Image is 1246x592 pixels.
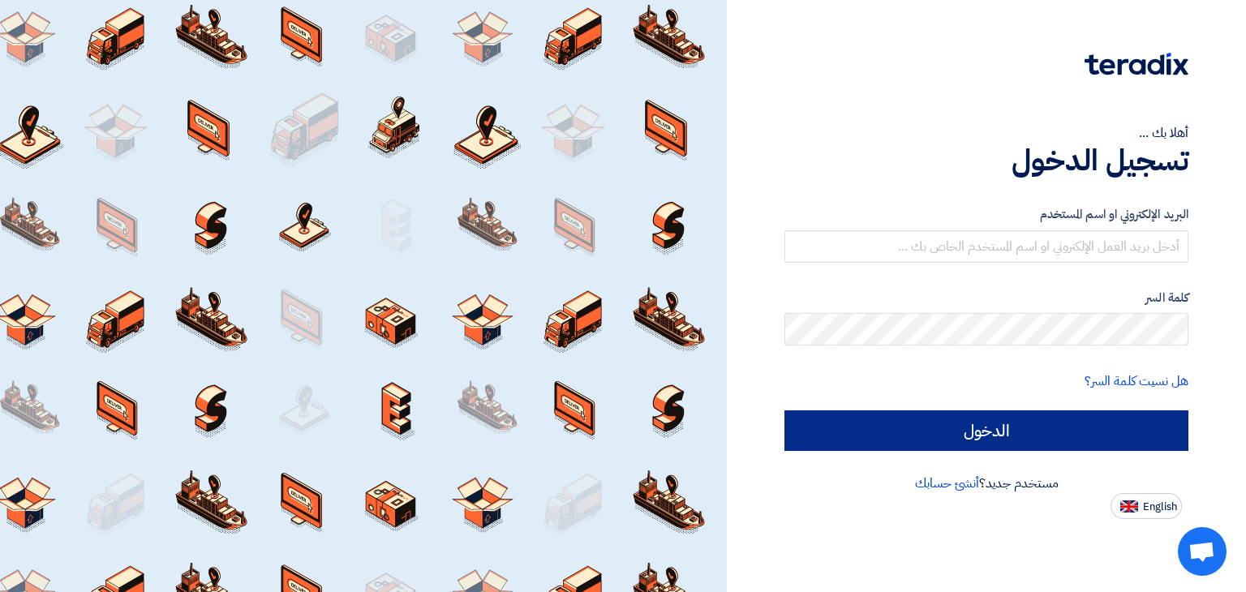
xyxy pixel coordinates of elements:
div: مستخدم جديد؟ [784,474,1188,493]
img: Teradix logo [1085,53,1188,75]
button: English [1111,493,1182,519]
input: الدخول [784,410,1188,451]
a: أنشئ حسابك [915,474,979,493]
a: دردشة مفتوحة [1178,527,1227,576]
input: أدخل بريد العمل الإلكتروني او اسم المستخدم الخاص بك ... [784,230,1188,263]
label: البريد الإلكتروني او اسم المستخدم [784,205,1188,224]
img: en-US.png [1120,500,1138,513]
a: هل نسيت كلمة السر؟ [1085,371,1188,391]
div: أهلا بك ... [784,123,1188,143]
span: English [1143,501,1177,513]
h1: تسجيل الدخول [784,143,1188,178]
label: كلمة السر [784,289,1188,307]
